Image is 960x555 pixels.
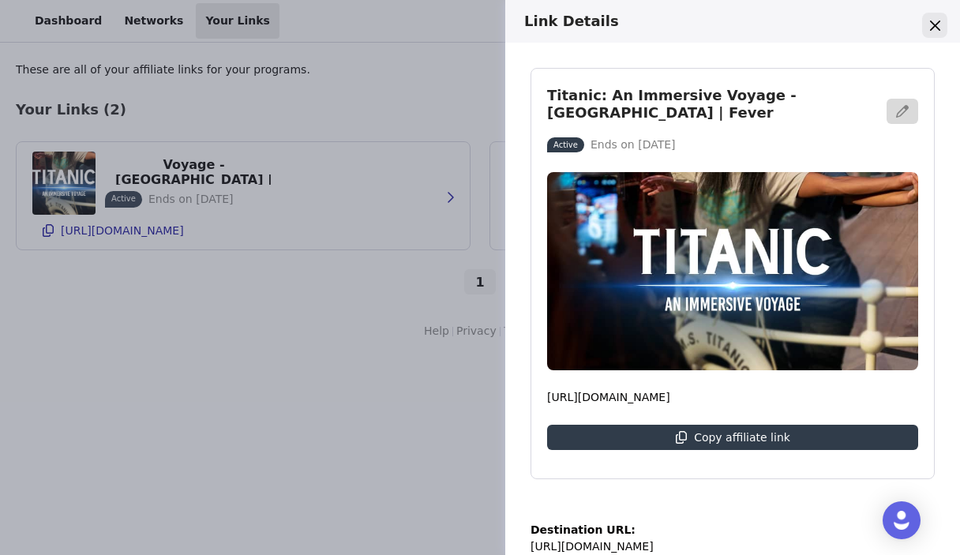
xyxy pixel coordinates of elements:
button: Close [922,13,947,38]
button: Copy affiliate link [547,425,918,450]
div: Open Intercom Messenger [883,501,921,539]
p: [URL][DOMAIN_NAME] [547,389,918,406]
img: Titanic: An Immersive Voyage - Montréal | Fever [547,172,918,370]
p: Copy affiliate link [694,431,790,444]
p: Active [553,139,578,151]
h3: Titanic: An Immersive Voyage - [GEOGRAPHIC_DATA] | Fever [547,87,877,121]
p: Ends on [DATE] [591,137,676,153]
h3: Link Details [524,13,921,30]
p: [URL][DOMAIN_NAME] [531,538,654,555]
p: Destination URL: [531,522,654,538]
